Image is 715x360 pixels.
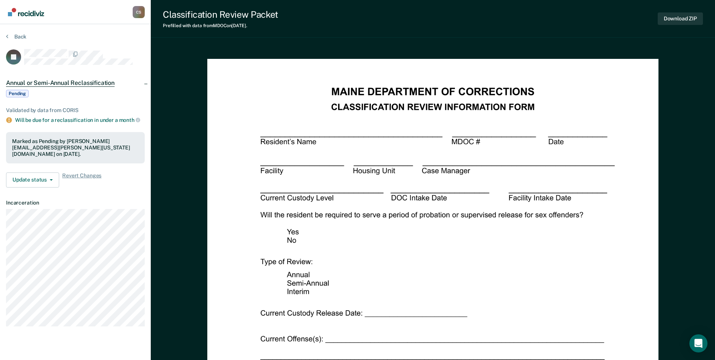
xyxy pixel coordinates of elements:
[6,79,115,87] span: Annual or Semi-Annual Reclassification
[8,8,44,16] img: Recidiviz
[6,172,59,188] button: Update status
[163,9,278,20] div: Classification Review Packet
[133,6,145,18] div: C S
[15,117,145,123] div: Will be due for a reclassification in under a month
[658,12,703,25] button: Download ZIP
[163,23,278,28] div: Prefilled with data from MDOC on [DATE] .
[12,138,139,157] div: Marked as Pending by [PERSON_NAME][EMAIL_ADDRESS][PERSON_NAME][US_STATE][DOMAIN_NAME] on [DATE].
[6,200,145,206] dt: Incarceration
[6,107,145,114] div: Validated by data from CORIS
[133,6,145,18] button: Profile dropdown button
[689,334,707,352] div: Open Intercom Messenger
[62,172,101,188] span: Revert Changes
[6,33,26,40] button: Back
[6,90,29,97] span: Pending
